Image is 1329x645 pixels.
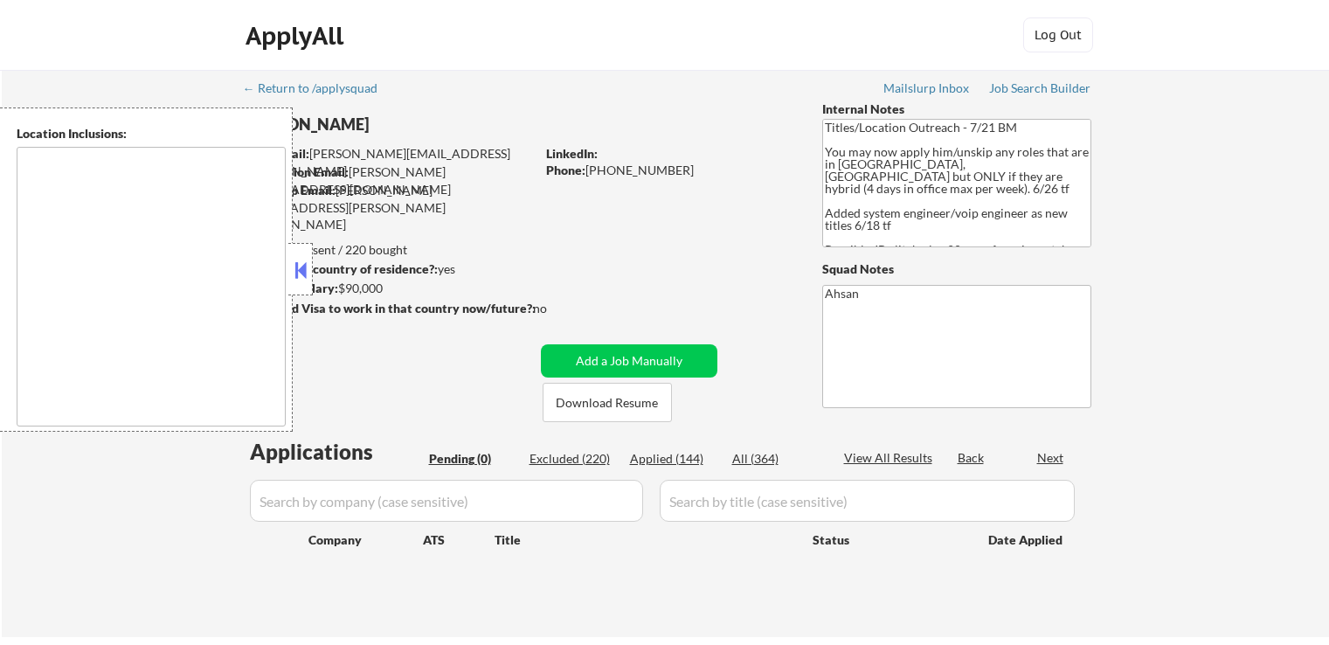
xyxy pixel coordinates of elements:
div: [PERSON_NAME][EMAIL_ADDRESS][PERSON_NAME][DOMAIN_NAME] [245,182,535,233]
div: yes [244,260,530,278]
button: Log Out [1023,17,1093,52]
div: Internal Notes [822,101,1091,118]
div: Pending (0) [429,450,516,468]
a: Mailslurp Inbox [883,81,971,99]
div: Location Inclusions: [17,125,286,142]
div: Applications [250,441,423,462]
div: Title [495,531,796,549]
a: ← Return to /applysquad [243,81,394,99]
div: ATS [423,531,495,549]
div: Status [813,524,963,555]
div: $90,000 [244,280,535,297]
div: [PERSON_NAME][EMAIL_ADDRESS][DOMAIN_NAME] [246,145,535,179]
div: [PHONE_NUMBER] [546,162,793,179]
input: Search by company (case sensitive) [250,480,643,522]
div: Next [1037,449,1065,467]
div: Excluded (220) [530,450,617,468]
div: 144 sent / 220 bought [244,241,535,259]
div: ApplyAll [246,21,349,51]
strong: LinkedIn: [546,146,598,161]
button: Download Resume [543,383,672,422]
div: [PERSON_NAME] [245,114,604,135]
strong: Phone: [546,163,585,177]
div: Date Applied [988,531,1065,549]
div: Squad Notes [822,260,1091,278]
strong: Will need Visa to work in that country now/future?: [245,301,536,316]
div: [PERSON_NAME][EMAIL_ADDRESS][DOMAIN_NAME] [246,163,535,198]
div: View All Results [844,449,938,467]
div: Applied (144) [630,450,717,468]
button: Add a Job Manually [541,344,717,378]
div: ← Return to /applysquad [243,82,394,94]
div: All (364) [732,450,820,468]
input: Search by title (case sensitive) [660,480,1075,522]
div: Company [308,531,423,549]
div: Mailslurp Inbox [883,82,971,94]
strong: Can work in country of residence?: [244,261,438,276]
div: Back [958,449,986,467]
div: Job Search Builder [989,82,1091,94]
div: no [533,300,583,317]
